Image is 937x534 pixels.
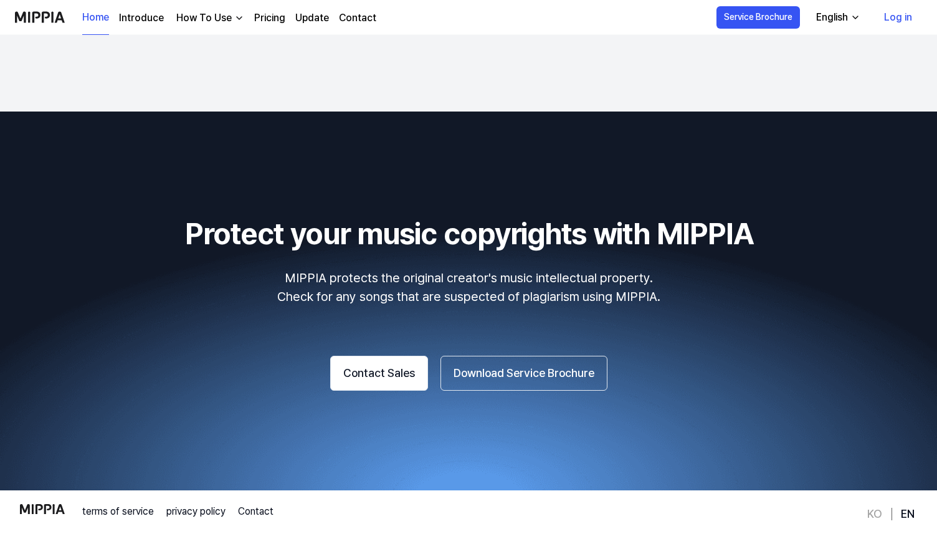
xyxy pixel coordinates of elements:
a: Contact [238,504,273,519]
a: Contact [339,11,376,26]
a: terms of service [82,504,154,519]
img: logo [20,504,65,514]
a: Home [82,1,109,35]
div: How To Use [174,11,234,26]
a: Introduce [119,11,164,26]
img: down [234,13,244,23]
button: Download Service Brochure [440,356,607,391]
a: Update [295,11,329,26]
div: English [814,10,850,25]
button: English [806,5,868,30]
button: Service Brochure [716,6,800,29]
h2: Protect your music copyrights with MIPPIA [15,211,922,256]
a: Pricing [254,11,285,26]
p: MIPPIA protects the original creator's music intellectual property. Check for any songs that are ... [15,269,922,306]
a: privacy policy [166,504,226,519]
a: EN [901,507,915,522]
button: How To Use [174,11,244,26]
button: Contact Sales [330,356,428,391]
a: KO [867,507,882,522]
